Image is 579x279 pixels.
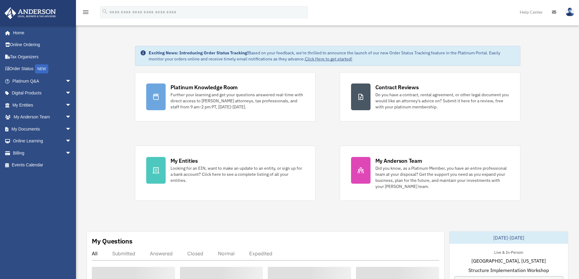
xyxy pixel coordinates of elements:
div: My Questions [92,236,133,246]
span: [GEOGRAPHIC_DATA], [US_STATE] [471,257,546,264]
a: Platinum Q&Aarrow_drop_down [4,75,81,87]
div: Platinum Knowledge Room [171,83,238,91]
span: arrow_drop_down [65,99,78,111]
a: Click Here to get started! [305,56,352,62]
div: Normal [218,250,235,257]
a: Order StatusNEW [4,63,81,75]
span: Structure Implementation Workshop [468,267,549,274]
span: arrow_drop_down [65,135,78,148]
div: Live & In-Person [489,249,528,255]
span: arrow_drop_down [65,111,78,124]
img: Anderson Advisors Platinum Portal [3,7,58,19]
span: arrow_drop_down [65,147,78,159]
strong: Exciting News: Introducing Order Status Tracking! [149,50,248,56]
a: Tax Organizers [4,51,81,63]
a: My Documentsarrow_drop_down [4,123,81,135]
div: Further your learning and get your questions answered real-time with direct access to [PERSON_NAM... [171,92,304,110]
a: My Anderson Teamarrow_drop_down [4,111,81,123]
div: Closed [187,250,203,257]
i: search [102,8,108,15]
a: My Anderson Team Did you know, as a Platinum Member, you have an entire professional team at your... [340,146,520,201]
a: My Entitiesarrow_drop_down [4,99,81,111]
div: Do you have a contract, rental agreement, or other legal document you would like an attorney's ad... [375,92,509,110]
span: arrow_drop_down [65,75,78,87]
a: Billingarrow_drop_down [4,147,81,159]
div: Did you know, as a Platinum Member, you have an entire professional team at your disposal? Get th... [375,165,509,189]
a: Platinum Knowledge Room Further your learning and get your questions answered real-time with dire... [135,72,315,121]
div: Answered [150,250,173,257]
div: NEW [35,64,48,73]
div: Contract Reviews [375,83,419,91]
span: arrow_drop_down [65,123,78,135]
img: User Pic [565,8,574,16]
div: [DATE]-[DATE] [450,232,568,244]
div: Based on your feedback, we're thrilled to announce the launch of our new Order Status Tracking fe... [149,50,515,62]
div: Submitted [112,250,135,257]
a: Events Calendar [4,159,81,171]
span: arrow_drop_down [65,87,78,100]
i: menu [82,9,89,16]
a: Home [4,27,78,39]
a: Contract Reviews Do you have a contract, rental agreement, or other legal document you would like... [340,72,520,121]
div: Expedited [249,250,272,257]
div: All [92,250,98,257]
div: My Anderson Team [375,157,422,165]
a: Online Ordering [4,39,81,51]
div: My Entities [171,157,198,165]
a: menu [82,11,89,16]
a: Digital Productsarrow_drop_down [4,87,81,99]
a: My Entities Looking for an EIN, want to make an update to an entity, or sign up for a bank accoun... [135,146,315,201]
div: Looking for an EIN, want to make an update to an entity, or sign up for a bank account? Click her... [171,165,304,183]
a: Online Learningarrow_drop_down [4,135,81,147]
